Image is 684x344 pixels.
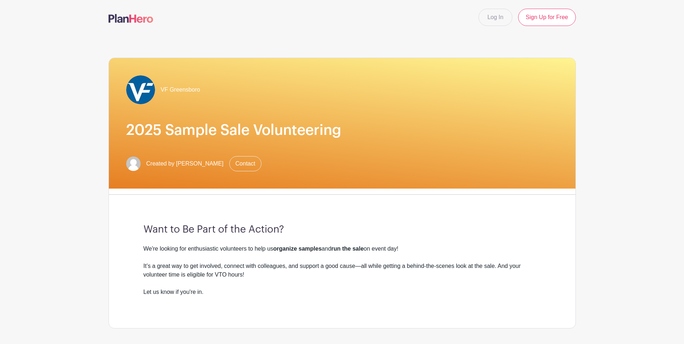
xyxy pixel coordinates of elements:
span: VF Greensboro [161,85,200,94]
a: Log In [478,9,512,26]
strong: organize samples [273,246,322,252]
div: We're looking for enthusiastic volunteers to help us and on event day! It’s a great way to get in... [144,244,541,288]
img: VF_Icon_FullColor_CMYK-small.jpg [126,75,155,104]
a: Sign Up for Free [518,9,575,26]
h1: 2025 Sample Sale Volunteering [126,122,558,139]
h3: Want to Be Part of the Action? [144,224,541,236]
span: Created by [PERSON_NAME] [146,159,224,168]
a: Contact [229,156,261,171]
img: default-ce2991bfa6775e67f084385cd625a349d9dcbb7a52a09fb2fda1e96e2d18dcdb.png [126,156,141,171]
div: Let us know if you're in. [144,288,541,305]
strong: run the sale [331,246,364,252]
img: logo-507f7623f17ff9eddc593b1ce0a138ce2505c220e1c5a4e2b4648c50719b7d32.svg [109,14,153,23]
